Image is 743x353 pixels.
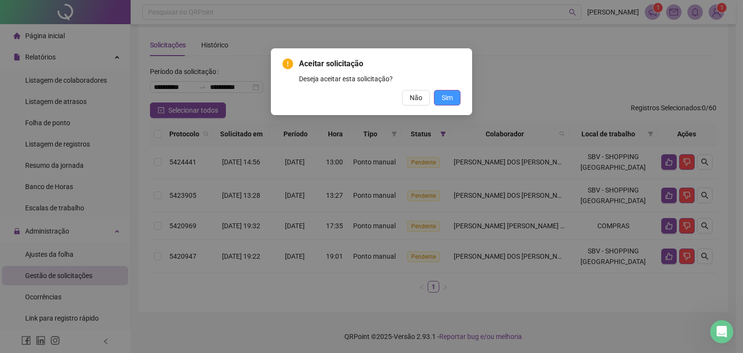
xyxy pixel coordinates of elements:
[299,74,461,84] div: Deseja aceitar esta solicitação?
[410,92,422,103] span: Não
[299,58,461,70] span: Aceitar solicitação
[282,59,293,69] span: exclamation-circle
[710,320,733,343] iframe: Intercom live chat
[402,90,430,105] button: Não
[434,90,461,105] button: Sim
[442,92,453,103] span: Sim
